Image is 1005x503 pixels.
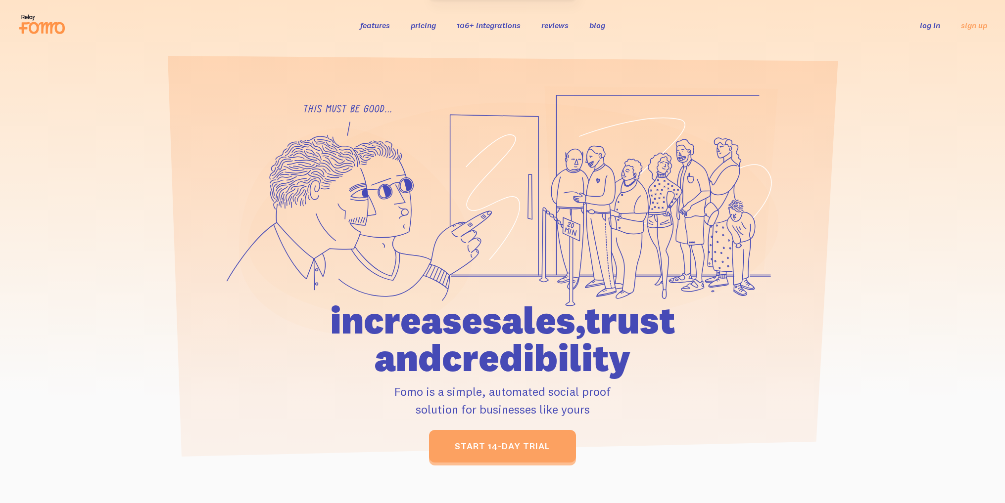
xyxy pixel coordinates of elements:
[274,382,732,418] p: Fomo is a simple, automated social proof solution for businesses like yours
[541,20,569,30] a: reviews
[429,430,576,462] a: start 14-day trial
[589,20,605,30] a: blog
[457,20,521,30] a: 106+ integrations
[961,20,987,31] a: sign up
[274,301,732,377] h1: increase sales, trust and credibility
[360,20,390,30] a: features
[411,20,436,30] a: pricing
[920,20,940,30] a: log in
